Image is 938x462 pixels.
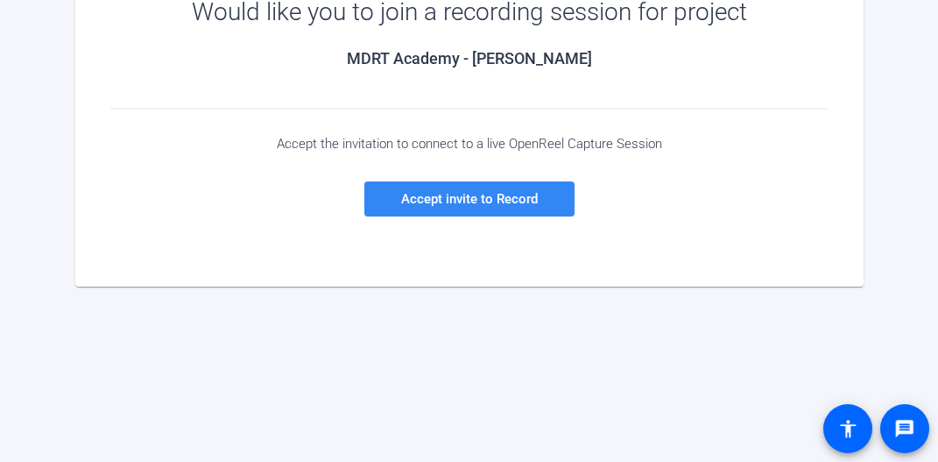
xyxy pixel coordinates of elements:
a: Accept invite to Record [364,181,575,217]
span: Accept invite to Record [401,191,538,207]
mat-icon: message [894,418,915,439]
h2: MDRT Academy - [PERSON_NAME] [110,49,829,68]
mat-icon: accessibility [837,418,858,439]
div: Accept the invitation to connect to a live OpenReel Capture Session [110,136,829,152]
